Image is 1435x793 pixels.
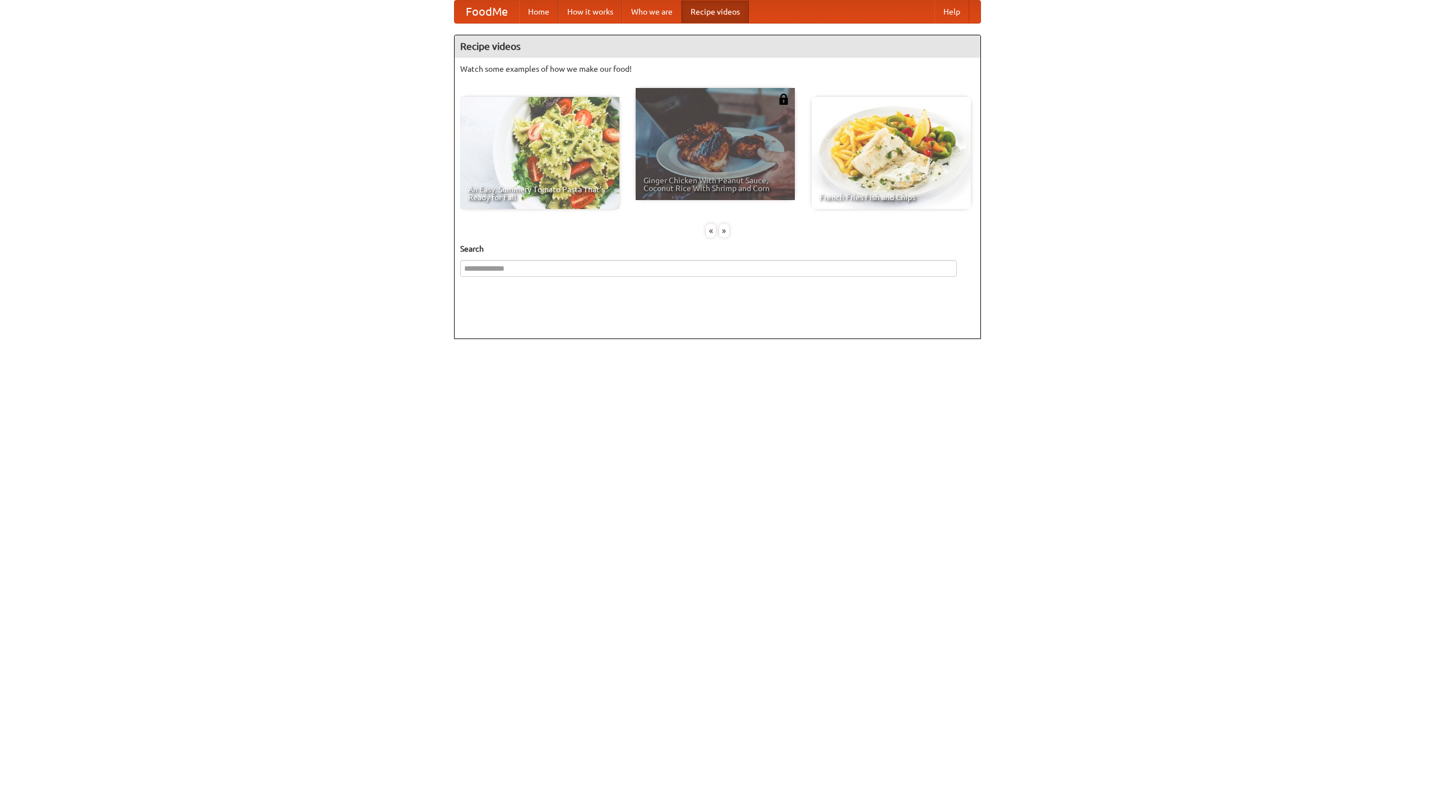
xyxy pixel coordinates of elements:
[719,224,729,238] div: »
[820,193,963,201] span: French Fries Fish and Chips
[812,97,971,209] a: French Fries Fish and Chips
[460,243,975,254] h5: Search
[558,1,622,23] a: How it works
[934,1,969,23] a: Help
[460,63,975,75] p: Watch some examples of how we make our food!
[519,1,558,23] a: Home
[468,186,612,201] span: An Easy, Summery Tomato Pasta That's Ready for Fall
[622,1,682,23] a: Who we are
[455,35,980,58] h4: Recipe videos
[778,94,789,105] img: 483408.png
[682,1,749,23] a: Recipe videos
[706,224,716,238] div: «
[455,1,519,23] a: FoodMe
[460,97,619,209] a: An Easy, Summery Tomato Pasta That's Ready for Fall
